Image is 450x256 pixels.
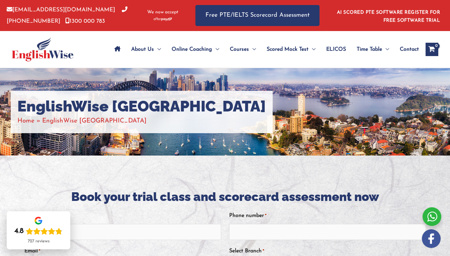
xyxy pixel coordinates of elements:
span: EnglishWise [GEOGRAPHIC_DATA] [42,118,147,124]
a: 1300 000 783 [65,18,105,24]
div: Rating: 4.8 out of 5 [14,227,63,236]
a: AI SCORED PTE SOFTWARE REGISTER FOR FREE SOFTWARE TRIAL [337,10,440,23]
span: Menu Toggle [308,38,316,61]
a: Time TableMenu Toggle [351,38,394,61]
nav: Breadcrumbs [17,115,266,126]
span: Menu Toggle [382,38,389,61]
span: We now accept [147,9,178,16]
label: Full name [24,210,50,221]
a: ELICOS [321,38,351,61]
img: white-facebook.png [422,229,441,248]
a: Scored Mock TestMenu Toggle [261,38,321,61]
span: Menu Toggle [154,38,161,61]
div: 4.8 [14,227,24,236]
span: Scored Mock Test [267,38,308,61]
aside: Header Widget 1 [333,5,443,26]
img: cropped-ew-logo [12,37,74,61]
a: Home [17,118,34,124]
h2: Book your trial class and scorecard assessment now [24,189,426,205]
span: Menu Toggle [212,38,219,61]
h1: EnglishWise [GEOGRAPHIC_DATA] [17,97,266,115]
a: CoursesMenu Toggle [224,38,261,61]
a: View Shopping Cart, empty [426,43,438,56]
a: Free PTE/IELTS Scorecard Assessment [195,5,320,26]
a: Contact [394,38,419,61]
a: [EMAIL_ADDRESS][DOMAIN_NAME] [7,7,115,13]
div: 727 reviews [28,239,50,244]
span: Menu Toggle [249,38,256,61]
span: Courses [230,38,249,61]
span: Contact [400,38,419,61]
nav: Site Navigation: Main Menu [109,38,419,61]
a: [PHONE_NUMBER] [7,7,127,24]
span: ELICOS [326,38,346,61]
a: Online CoachingMenu Toggle [166,38,224,61]
span: Time Table [357,38,382,61]
span: Online Coaching [172,38,212,61]
img: Afterpay-Logo [154,17,172,21]
span: About Us [131,38,154,61]
label: Phone number [229,210,266,221]
a: About UsMenu Toggle [126,38,166,61]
